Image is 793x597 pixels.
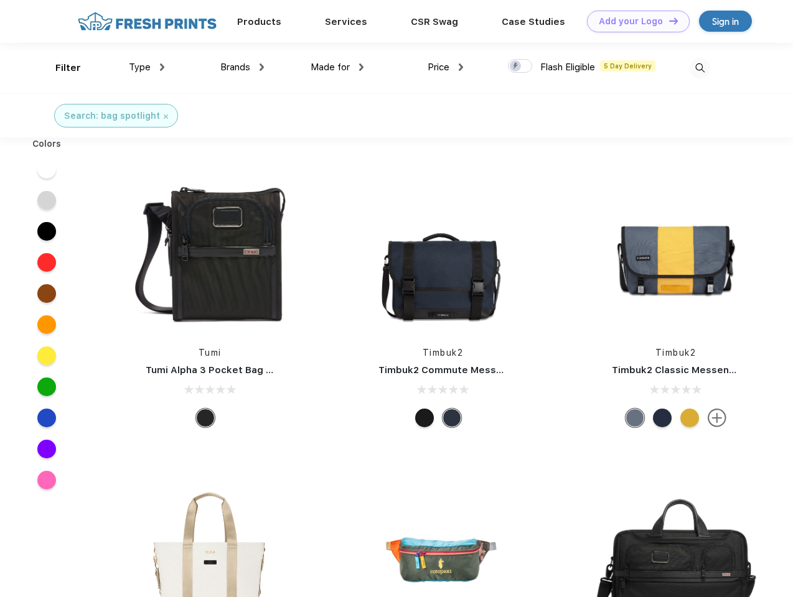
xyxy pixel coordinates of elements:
[669,17,678,24] img: DT
[708,409,726,427] img: more.svg
[160,63,164,71] img: dropdown.png
[237,16,281,27] a: Products
[146,364,291,376] a: Tumi Alpha 3 Pocket Bag Small
[655,348,697,358] a: Timbuk2
[699,11,752,32] a: Sign in
[423,348,464,358] a: Timbuk2
[653,409,672,427] div: Eco Nautical
[260,63,264,71] img: dropdown.png
[164,114,168,119] img: filter_cancel.svg
[196,409,215,427] div: Black
[690,58,710,78] img: desktop_search.svg
[360,169,525,334] img: func=resize&h=266
[712,14,739,29] div: Sign in
[612,364,766,376] a: Timbuk2 Classic Messenger Bag
[600,60,655,72] span: 5 Day Delivery
[199,348,222,358] a: Tumi
[443,409,461,427] div: Eco Nautical
[129,62,151,73] span: Type
[415,409,434,427] div: Eco Black
[459,63,463,71] img: dropdown.png
[593,169,759,334] img: func=resize&h=266
[680,409,699,427] div: Eco Amber
[540,62,595,73] span: Flash Eligible
[220,62,250,73] span: Brands
[55,61,81,75] div: Filter
[378,364,545,376] a: Timbuk2 Commute Messenger Bag
[311,62,350,73] span: Made for
[359,63,364,71] img: dropdown.png
[599,16,663,27] div: Add your Logo
[428,62,449,73] span: Price
[127,169,293,334] img: func=resize&h=266
[64,109,160,123] div: Search: bag spotlight
[74,11,220,32] img: fo%20logo%202.webp
[626,409,644,427] div: Eco Lightbeam
[23,137,71,150] div: Colors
